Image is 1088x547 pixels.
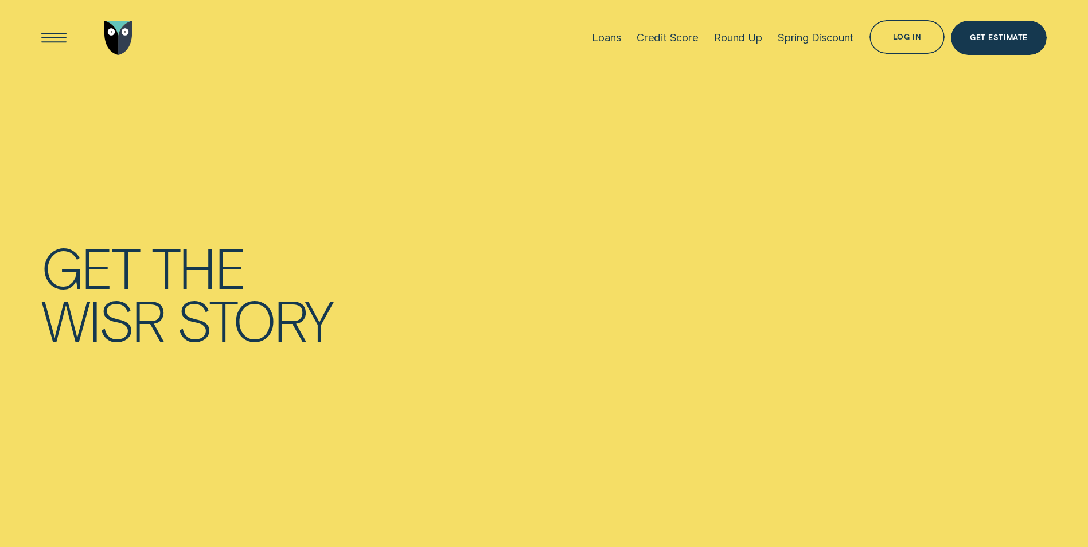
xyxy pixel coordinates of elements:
button: Open Menu [37,21,71,54]
img: Wisr [104,21,132,54]
div: Spring Discount [778,31,853,44]
div: Credit Score [637,31,699,44]
div: Round Up [714,31,762,44]
button: Log in [869,20,945,54]
h4: Get the Wisr story [41,241,332,346]
a: Get Estimate [951,21,1046,54]
div: Loans [592,31,621,44]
